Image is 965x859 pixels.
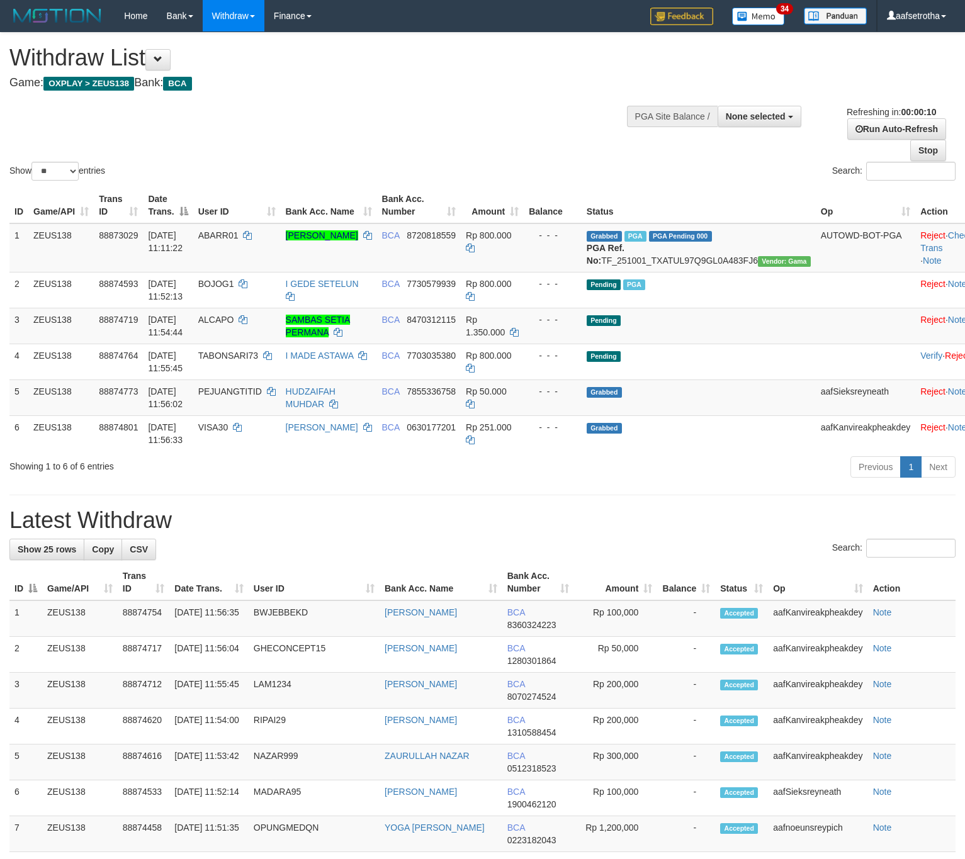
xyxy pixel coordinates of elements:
[850,456,901,478] a: Previous
[9,780,42,816] td: 6
[627,106,718,127] div: PGA Site Balance /
[382,422,400,432] span: BCA
[9,379,28,415] td: 5
[873,643,892,653] a: Note
[873,607,892,617] a: Note
[42,709,118,744] td: ZEUS138
[198,422,228,432] span: VISA30
[148,422,183,445] span: [DATE] 11:56:33
[832,162,956,181] label: Search:
[847,118,946,140] a: Run Auto-Refresh
[623,279,645,290] span: Marked by aafpengsreynich
[466,230,511,240] span: Rp 800.000
[507,607,525,617] span: BCA
[9,816,42,852] td: 7
[873,823,892,833] a: Note
[507,787,525,797] span: BCA
[385,751,470,761] a: ZAURULLAH NAZAR
[94,188,143,223] th: Trans ID: activate to sort column ascending
[407,315,456,325] span: Copy 8470312115 to clipboard
[169,673,249,709] td: [DATE] 11:55:45
[9,673,42,709] td: 3
[657,673,715,709] td: -
[169,744,249,780] td: [DATE] 11:53:42
[574,780,657,816] td: Rp 100,000
[9,6,105,25] img: MOTION_logo.png
[866,162,956,181] input: Search:
[130,544,148,554] span: CSV
[382,315,400,325] span: BCA
[169,780,249,816] td: [DATE] 11:52:14
[507,620,556,630] span: Copy 8360324223 to clipboard
[249,600,380,637] td: BWJEBBEKD
[281,188,377,223] th: Bank Acc. Name: activate to sort column ascending
[574,816,657,852] td: Rp 1,200,000
[768,744,867,780] td: aafKanvireakpheakdey
[502,564,574,600] th: Bank Acc. Number: activate to sort column ascending
[42,744,118,780] td: ZEUS138
[99,386,138,396] span: 88874773
[286,315,351,337] a: SAMBAS SETIA PERMANA
[84,539,122,560] a: Copy
[99,315,138,325] span: 88874719
[169,816,249,852] td: [DATE] 11:51:35
[407,230,456,240] span: Copy 8720818559 to clipboard
[407,422,456,432] span: Copy 0630177201 to clipboard
[148,279,183,301] span: [DATE] 11:52:13
[768,673,867,709] td: aafKanvireakpheakdey
[148,315,183,337] span: [DATE] 11:54:44
[286,279,359,289] a: I GEDE SETELUN
[920,422,945,432] a: Reject
[42,564,118,600] th: Game/API: activate to sort column ascending
[720,608,758,619] span: Accepted
[9,162,105,181] label: Show entries
[720,823,758,834] span: Accepted
[385,607,457,617] a: [PERSON_NAME]
[9,564,42,600] th: ID: activate to sort column descending
[587,231,622,242] span: Grabbed
[198,351,258,361] span: TABONSARI73
[42,816,118,852] td: ZEUS138
[529,421,577,434] div: - - -
[28,188,94,223] th: Game/API: activate to sort column ascending
[758,256,811,267] span: Vendor URL: https://trx31.1velocity.biz
[249,637,380,673] td: GHECONCEPT15
[118,600,170,637] td: 88874754
[249,673,380,709] td: LAM1234
[816,415,915,451] td: aafKanvireakpheakdey
[286,386,336,409] a: HUDZAIFAH MUHDAR
[9,308,28,344] td: 3
[768,780,867,816] td: aafSieksreyneath
[9,45,631,70] h1: Withdraw List
[118,564,170,600] th: Trans ID: activate to sort column ascending
[720,716,758,726] span: Accepted
[466,351,511,361] span: Rp 800.000
[42,780,118,816] td: ZEUS138
[118,744,170,780] td: 88874616
[249,780,380,816] td: MADARA95
[169,709,249,744] td: [DATE] 11:54:00
[587,423,622,434] span: Grabbed
[657,816,715,852] td: -
[507,679,525,689] span: BCA
[587,315,621,326] span: Pending
[9,709,42,744] td: 4
[99,422,138,432] span: 88874801
[920,386,945,396] a: Reject
[9,744,42,780] td: 5
[385,787,457,797] a: [PERSON_NAME]
[768,816,867,852] td: aafnoeunsreypich
[377,188,461,223] th: Bank Acc. Number: activate to sort column ascending
[198,386,262,396] span: PEJUANGTITID
[407,351,456,361] span: Copy 7703035380 to clipboard
[574,673,657,709] td: Rp 200,000
[657,564,715,600] th: Balance: activate to sort column ascending
[900,456,922,478] a: 1
[816,223,915,272] td: AUTOWD-BOT-PGA
[657,637,715,673] td: -
[868,564,956,600] th: Action
[118,816,170,852] td: 88874458
[143,188,193,223] th: Date Trans.: activate to sort column descending
[507,763,556,773] span: Copy 0512318523 to clipboard
[28,415,94,451] td: ZEUS138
